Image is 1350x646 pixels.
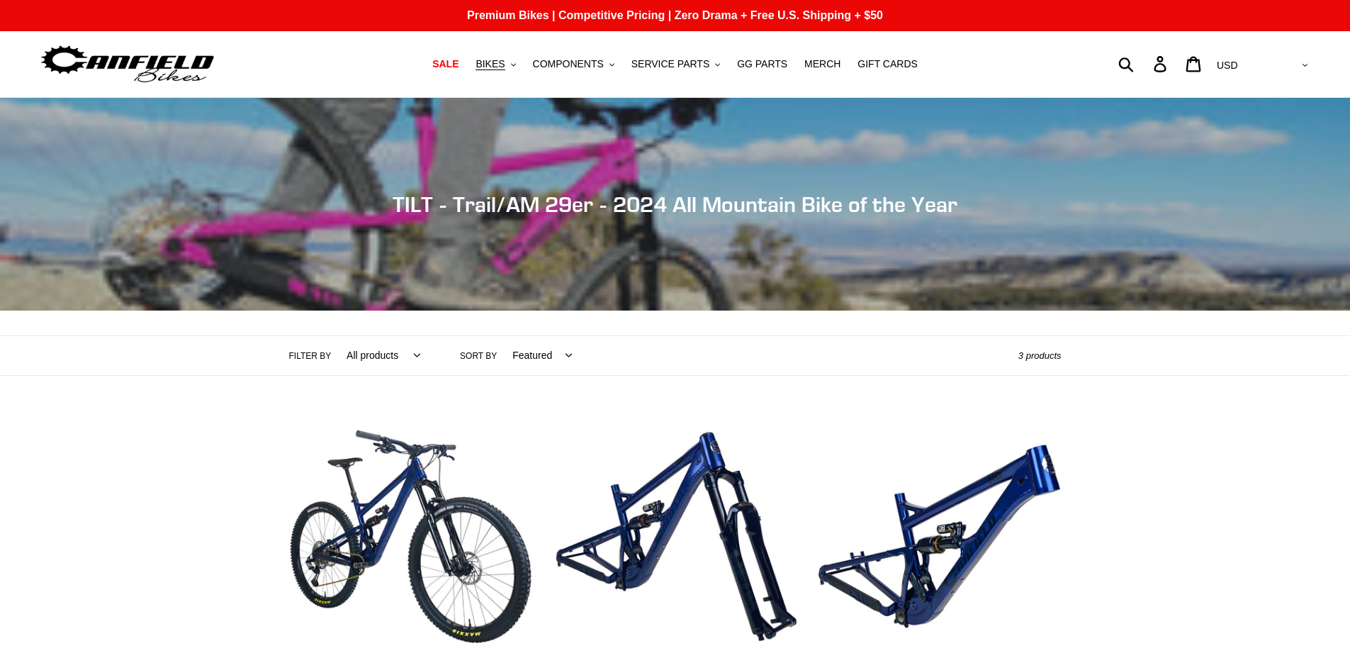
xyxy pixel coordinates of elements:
img: Canfield Bikes [39,42,216,87]
button: BIKES [468,55,522,74]
a: SALE [425,55,466,74]
span: COMPONENTS [533,58,604,70]
label: Sort by [460,350,497,362]
label: Filter by [289,350,332,362]
span: SERVICE PARTS [631,58,709,70]
a: MERCH [797,55,848,74]
span: 3 products [1018,350,1062,361]
button: COMPONENTS [526,55,621,74]
input: Search [1126,48,1162,79]
span: SALE [432,58,459,70]
a: GG PARTS [730,55,794,74]
span: TILT - Trail/AM 29er - 2024 All Mountain Bike of the Year [393,191,957,217]
a: GIFT CARDS [850,55,925,74]
button: SERVICE PARTS [624,55,727,74]
span: GG PARTS [737,58,787,70]
span: BIKES [476,58,505,70]
span: GIFT CARDS [857,58,918,70]
span: MERCH [804,58,840,70]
